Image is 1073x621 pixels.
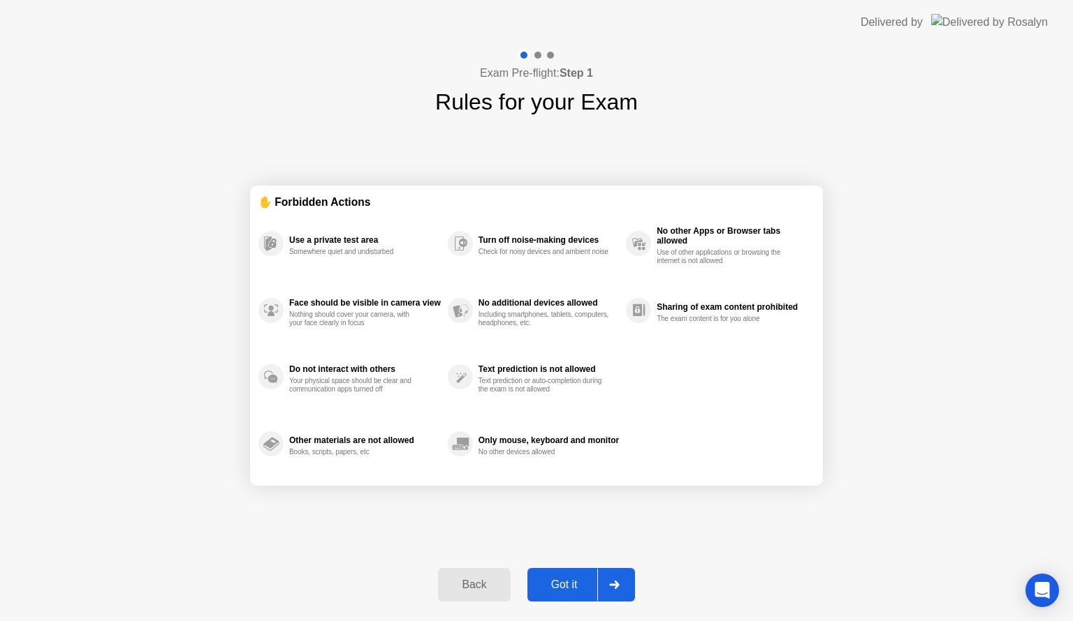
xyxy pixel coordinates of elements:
[479,248,611,256] div: Check for noisy devices and ambient noise
[435,85,638,119] h1: Rules for your Exam
[560,67,593,79] b: Step 1
[657,248,789,265] div: Use of other applications or browsing the internet is not allowed
[931,14,1048,30] img: Delivered by Rosalyn
[861,14,923,31] div: Delivered by
[289,435,441,445] div: Other materials are not allowed
[289,235,441,245] div: Use a private test area
[289,248,421,256] div: Somewhere quiet and undisturbed
[289,298,441,308] div: Face should be visible in camera view
[657,315,789,323] div: The exam content is for you alone
[289,364,441,374] div: Do not interact with others
[532,578,597,591] div: Got it
[479,310,611,327] div: Including smartphones, tablets, computers, headphones, etc.
[479,298,619,308] div: No additional devices allowed
[289,310,421,327] div: Nothing should cover your camera, with your face clearly in focus
[480,65,593,82] h4: Exam Pre-flight:
[479,377,611,394] div: Text prediction or auto-completion during the exam is not allowed
[438,568,510,601] button: Back
[289,448,421,456] div: Books, scripts, papers, etc
[657,302,808,312] div: Sharing of exam content prohibited
[258,194,815,210] div: ✋ Forbidden Actions
[1025,574,1059,607] div: Open Intercom Messenger
[479,435,619,445] div: Only mouse, keyboard and monitor
[479,448,611,456] div: No other devices allowed
[657,226,808,246] div: No other Apps or Browser tabs allowed
[289,377,421,394] div: Your physical space should be clear and communication apps turned off
[479,235,619,245] div: Turn off noise-making devices
[527,568,635,601] button: Got it
[479,364,619,374] div: Text prediction is not allowed
[442,578,506,591] div: Back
